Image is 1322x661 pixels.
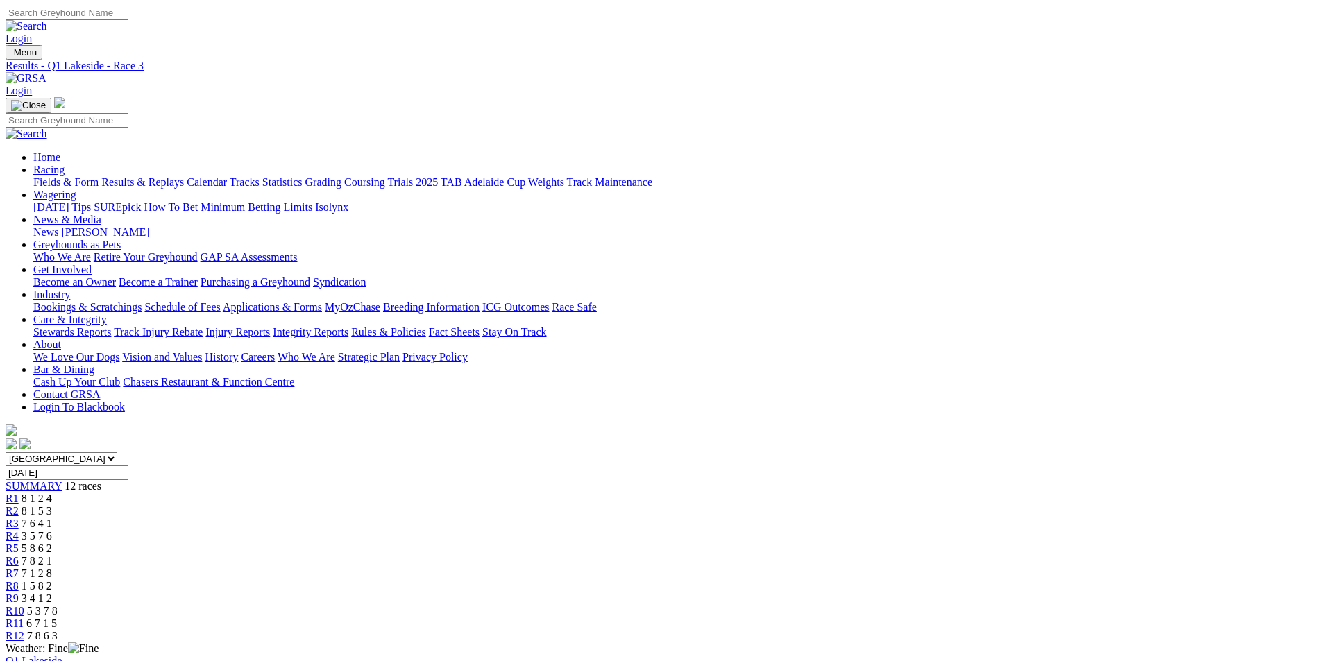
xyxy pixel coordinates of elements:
a: Industry [33,289,70,300]
div: Racing [33,176,1316,189]
a: Become a Trainer [119,276,198,288]
div: Industry [33,301,1316,314]
span: Menu [14,47,37,58]
div: Wagering [33,201,1316,214]
span: 7 1 2 8 [22,567,52,579]
span: 7 8 6 3 [27,630,58,642]
a: Stay On Track [482,326,546,338]
a: [DATE] Tips [33,201,91,213]
a: R9 [6,592,19,604]
span: 12 races [65,480,101,492]
a: Wagering [33,189,76,200]
span: R3 [6,517,19,529]
a: SUMMARY [6,480,62,492]
a: Grading [305,176,341,188]
div: About [33,351,1316,363]
a: Login [6,33,32,44]
a: Greyhounds as Pets [33,239,121,250]
a: R7 [6,567,19,579]
a: R5 [6,542,19,554]
a: Isolynx [315,201,348,213]
a: Statistics [262,176,303,188]
span: 5 3 7 8 [27,605,58,617]
a: Fields & Form [33,176,99,188]
span: 7 8 2 1 [22,555,52,567]
a: Chasers Restaurant & Function Centre [123,376,294,388]
a: Results - Q1 Lakeside - Race 3 [6,60,1316,72]
a: Get Involved [33,264,92,275]
a: Cash Up Your Club [33,376,120,388]
a: Integrity Reports [273,326,348,338]
a: Login To Blackbook [33,401,125,413]
span: 3 5 7 6 [22,530,52,542]
a: Results & Replays [101,176,184,188]
a: We Love Our Dogs [33,351,119,363]
div: Bar & Dining [33,376,1316,388]
span: 1 5 8 2 [22,580,52,592]
a: Stewards Reports [33,326,111,338]
a: R12 [6,630,24,642]
a: Breeding Information [383,301,480,313]
img: logo-grsa-white.png [6,424,17,436]
a: Strategic Plan [338,351,400,363]
img: Close [11,100,46,111]
a: R6 [6,555,19,567]
a: Bookings & Scratchings [33,301,142,313]
a: Coursing [344,176,385,188]
span: 7 6 4 1 [22,517,52,529]
img: GRSA [6,72,46,85]
button: Toggle navigation [6,45,42,60]
span: 8 1 5 3 [22,505,52,517]
a: ICG Outcomes [482,301,549,313]
a: Tracks [230,176,260,188]
a: Home [33,151,60,163]
a: SUREpick [94,201,141,213]
a: Login [6,85,32,96]
div: Get Involved [33,276,1316,289]
a: Contact GRSA [33,388,100,400]
a: Track Maintenance [567,176,652,188]
a: [PERSON_NAME] [61,226,149,238]
span: 3 4 1 2 [22,592,52,604]
div: Greyhounds as Pets [33,251,1316,264]
span: 8 1 2 4 [22,492,52,504]
img: Search [6,128,47,140]
a: R4 [6,530,19,542]
span: 6 7 1 5 [26,617,57,629]
a: R11 [6,617,24,629]
a: Weights [528,176,564,188]
a: Race Safe [552,301,596,313]
span: R8 [6,580,19,592]
a: Privacy Policy [402,351,468,363]
a: R10 [6,605,24,617]
a: Retire Your Greyhound [94,251,198,263]
a: Care & Integrity [33,314,107,325]
span: 5 8 6 2 [22,542,52,554]
a: Racing [33,164,65,175]
a: Who We Are [278,351,335,363]
a: History [205,351,238,363]
a: Injury Reports [205,326,270,338]
div: News & Media [33,226,1316,239]
a: Calendar [187,176,227,188]
a: R1 [6,492,19,504]
a: GAP SA Assessments [201,251,298,263]
a: Applications & Forms [223,301,322,313]
a: News & Media [33,214,101,225]
a: Schedule of Fees [144,301,220,313]
a: Purchasing a Greyhound [201,276,310,288]
a: News [33,226,58,238]
div: Care & Integrity [33,326,1316,338]
button: Toggle navigation [6,98,51,113]
a: R2 [6,505,19,517]
img: facebook.svg [6,438,17,449]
